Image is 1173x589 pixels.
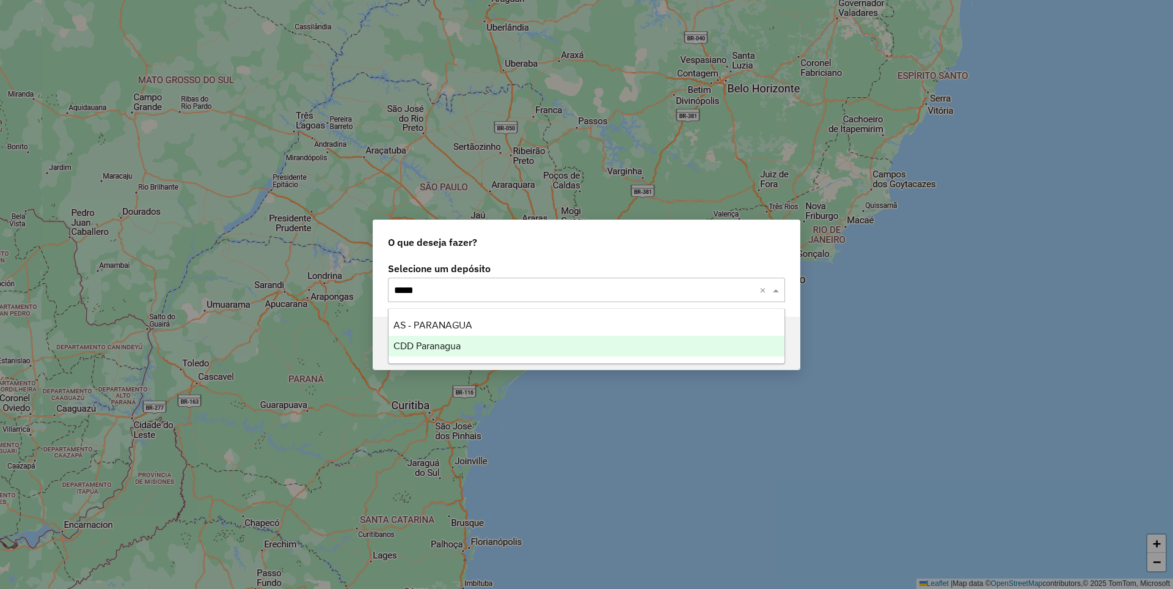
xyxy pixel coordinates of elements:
[388,235,477,250] span: O que deseja fazer?
[393,341,461,351] span: CDD Paranagua
[393,320,472,330] span: AS - PARANAGUA
[388,308,785,364] ng-dropdown-panel: Options list
[759,283,770,297] span: Clear all
[388,261,785,276] label: Selecione um depósito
